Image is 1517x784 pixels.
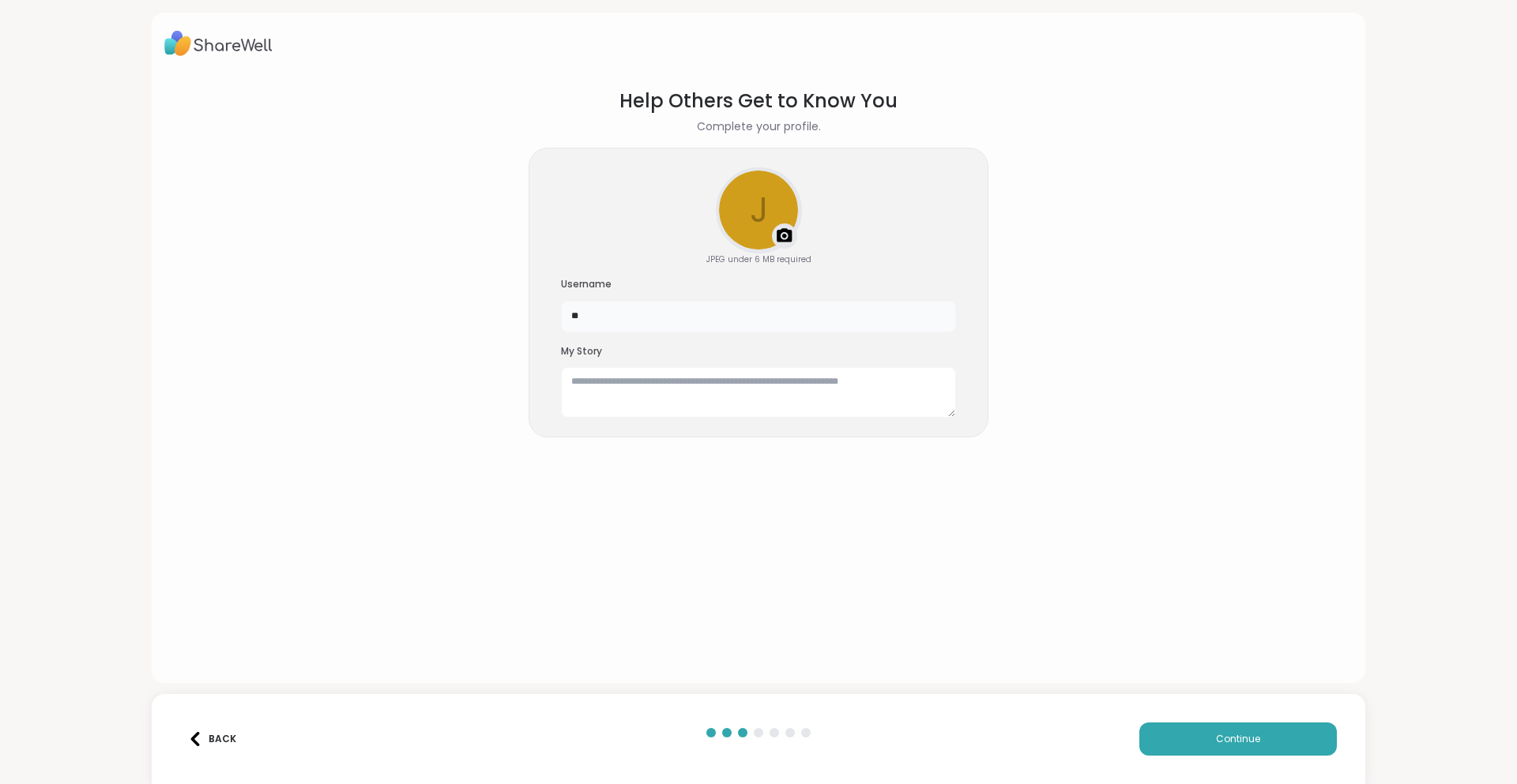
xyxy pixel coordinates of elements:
button: Continue [1139,722,1337,756]
span: Continue [1216,732,1260,746]
h1: Help Others Get to Know You [619,87,898,115]
button: Back [180,722,243,756]
div: JPEG under 6 MB required [706,253,811,265]
h2: Complete your profile. [697,118,821,135]
img: ShareWell Logo [164,25,273,62]
h3: Username [561,278,956,291]
div: Back [188,732,236,746]
h3: My Story [561,345,956,358]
